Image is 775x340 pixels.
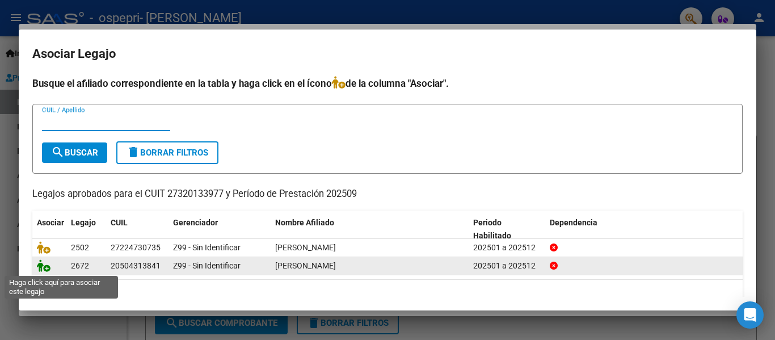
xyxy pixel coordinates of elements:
button: Borrar Filtros [116,141,218,164]
h4: Busque el afiliado correspondiente en la tabla y haga click en el ícono de la columna "Asociar". [32,76,743,91]
div: 202501 a 202512 [473,241,541,254]
span: 2502 [71,243,89,252]
span: Z99 - Sin Identificar [173,243,241,252]
datatable-header-cell: Dependencia [545,211,743,248]
span: Gerenciador [173,218,218,227]
span: Z99 - Sin Identificar [173,261,241,270]
div: 2 registros [32,280,743,308]
mat-icon: search [51,145,65,159]
div: 202501 a 202512 [473,259,541,272]
span: Periodo Habilitado [473,218,511,240]
button: Buscar [42,142,107,163]
span: Dependencia [550,218,597,227]
datatable-header-cell: CUIL [106,211,169,248]
span: Asociar [37,218,64,227]
span: Legajo [71,218,96,227]
span: Nombre Afiliado [275,218,334,227]
p: Legajos aprobados para el CUIT 27320133977 y Período de Prestación 202509 [32,187,743,202]
mat-icon: delete [127,145,140,159]
datatable-header-cell: Gerenciador [169,211,271,248]
div: 27224730735 [111,241,161,254]
div: Open Intercom Messenger [736,301,764,329]
datatable-header-cell: Asociar [32,211,66,248]
datatable-header-cell: Nombre Afiliado [271,211,469,248]
div: 20504313841 [111,259,161,272]
span: NAVARRETE JUAN PABLO [275,261,336,270]
span: Borrar Filtros [127,148,208,158]
span: CUIL [111,218,128,227]
datatable-header-cell: Legajo [66,211,106,248]
datatable-header-cell: Periodo Habilitado [469,211,545,248]
span: Buscar [51,148,98,158]
span: 2672 [71,261,89,270]
span: BEZIC MIRTA [275,243,336,252]
h2: Asociar Legajo [32,43,743,65]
